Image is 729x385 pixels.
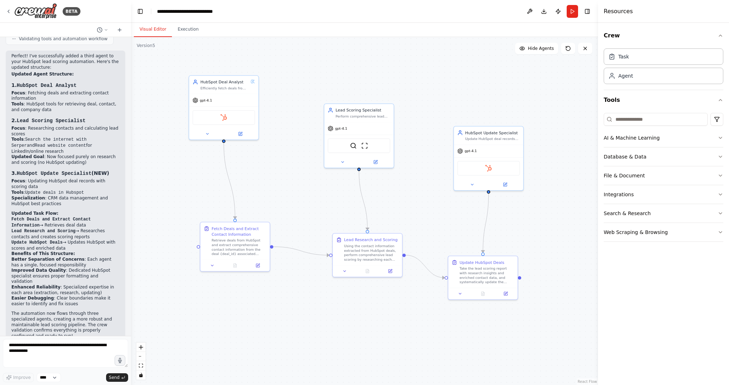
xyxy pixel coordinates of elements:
[480,193,492,253] g: Edge from 7a86b31e-73bb-409c-aedd-3901f4e7c2d7 to 0b3a83c8-4ab3-4d1e-a512-e11ee71ff35b
[336,107,390,113] div: Lead Scoring Specialist
[11,190,23,195] strong: Tools
[344,237,398,243] div: Lead Research and Scoring
[109,375,120,380] span: Send
[582,6,592,16] button: Hide right sidebar
[360,159,391,166] button: Open in side panel
[221,143,238,219] g: Edge from e28eff6c-0c4d-4f08-aae9-885f9897dc5c to 7c24c514-85b7-4923-adfb-30753c37dd86
[224,130,256,137] button: Open in side panel
[115,355,125,366] button: Click to speak your automation idea
[11,72,74,77] strong: Updated Agent Structure:
[220,114,227,121] img: HubSpot
[11,178,120,189] li: : Updating HubSpot deal records with scoring data
[381,268,400,275] button: Open in side panel
[604,147,723,166] button: Database & Data
[17,83,77,88] code: HubSpot Deal Analyst
[136,361,146,370] button: fit view
[11,196,45,201] strong: Specialization
[17,171,91,176] code: HubSpot Update Specialist
[94,26,111,34] button: Switch to previous chat
[200,79,248,85] div: HubSpot Deal Analyst
[336,114,390,119] div: Perform comprehensive lead scoring by researching contacts through LinkedIn and other online reso...
[361,142,368,149] img: ScrapeWebsiteTool
[465,149,477,154] span: gpt-4.1
[485,165,492,172] img: HubSpot
[135,6,145,16] button: Hide left sidebar
[11,251,75,256] strong: Benefits of This Structure:
[248,262,267,269] button: Open in side panel
[11,137,120,154] li: : and for LinkedIn/online research
[273,244,329,258] g: Edge from 7c24c514-85b7-4923-adfb-30753c37dd86 to 745c48eb-0d7c-4149-a8e0-5e56a6bc422d
[604,26,723,46] button: Crew
[604,110,723,248] div: Tools
[157,8,237,15] nav: breadcrumb
[14,3,57,19] img: Logo
[11,82,77,88] strong: 1.
[335,126,347,131] span: gpt-4.1
[13,375,31,380] span: Improve
[11,268,66,273] strong: Improved Data Quality
[11,285,61,290] strong: Enhanced Reliability
[11,196,120,207] li: : CRM data management and HubSpot best practices
[344,244,399,262] div: Using the contact information extracted from HubSpot deals, perform comprehensive lead scoring by...
[212,238,267,256] div: Retrieve deals from HubSpot and extract comprehensive contact information from the deal {deal_id}...
[11,90,25,95] strong: Focus
[350,142,357,149] img: SerperDevTool
[200,86,248,90] div: Efficiently fetch deals from HubSpot and extract comprehensive contact information from associate...
[604,129,723,147] button: AI & Machine Learning
[200,98,212,103] span: gpt-4.1
[11,229,75,234] code: Lead Research and Scoring
[19,36,107,42] span: Validating tools and automation workflow
[172,22,204,37] button: Execution
[136,352,146,361] button: zoom out
[604,90,723,110] button: Tools
[189,75,259,140] div: HubSpot Deal AnalystEfficiently fetch deals from HubSpot and extract comprehensive contact inform...
[11,102,23,106] strong: Tools
[496,290,515,297] button: Open in side panel
[324,103,394,168] div: Lead Scoring SpecialistPerform comprehensive lead scoring by researching contacts through LinkedI...
[11,137,86,148] code: Search the internet with Serper
[11,137,23,142] strong: Tools
[63,7,80,16] div: BETA
[332,233,403,277] div: Lead Research and ScoringUsing the contact information extracted from HubSpot deals, perform comp...
[11,296,120,307] li: : Clear boundaries make it easier to identify and fix issues
[3,373,34,382] button: Improve
[11,257,84,262] strong: Better Separation of Concerns
[11,118,85,123] strong: 2.
[11,240,63,245] code: Update HubSpot Deals
[465,137,520,141] div: Update HubSpot deal records with lead scores, enriched contact data, and research insights while ...
[356,171,371,230] g: Edge from 0bfca0b0-4fce-489c-aa4e-1d65d8b54221 to 745c48eb-0d7c-4149-a8e0-5e56a6bc422d
[471,290,495,297] button: No output available
[578,380,597,384] a: React Flow attribution
[604,185,723,204] button: Integrations
[460,266,514,285] div: Take the lead scoring report with research insights and enriched contact data, and systematically...
[11,178,25,183] strong: Focus
[604,166,723,185] button: File & Document
[17,118,85,124] code: Lead Scoring Specialist
[11,190,120,196] li: :
[11,53,120,70] p: Perfect! I've successfully added a third agent to your HubSpot lead scoring automation. Here's th...
[448,256,518,300] div: Update HubSpot DealsTake the lead scoring report with research insights and enriched contact data...
[11,285,120,296] li: : Specialized expertise in each area (extraction, research, updating)
[35,143,86,148] code: Read website content
[11,154,120,165] li: : Now focused purely on research and scoring (no HubSpot updating)
[356,268,379,275] button: No output available
[114,26,125,34] button: Start a new chat
[136,370,146,380] button: toggle interactivity
[11,268,120,285] li: : Dedicated HubSpot specialist ensures proper formatting and validation
[465,130,520,136] div: HubSpot Update Specialist
[11,228,120,240] li: → Researches contacts and creates scoring reports
[604,7,633,16] h4: Resources
[11,240,120,251] li: → Updates HubSpot with scores and enriched data
[618,72,633,79] div: Agent
[618,53,629,60] div: Task
[223,262,247,269] button: No output available
[11,102,120,113] li: : HubSpot tools for retrieving deal, contact, and company data
[604,223,723,241] button: Web Scraping & Browsing
[11,311,120,339] p: The automation now flows through three specialized agents, creating a more robust and maintainabl...
[11,217,120,228] li: → Retrieves deal data
[25,190,84,195] code: Update deals in Hubspot
[453,126,524,191] div: HubSpot Update SpecialistUpdate HubSpot deal records with lead scores, enriched contact data, and...
[11,296,54,301] strong: Easier Debugging
[528,46,554,51] span: Hide Agents
[200,222,270,272] div: Fetch Deals and Extract Contact InformationRetrieve deals from HubSpot and extract comprehensive ...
